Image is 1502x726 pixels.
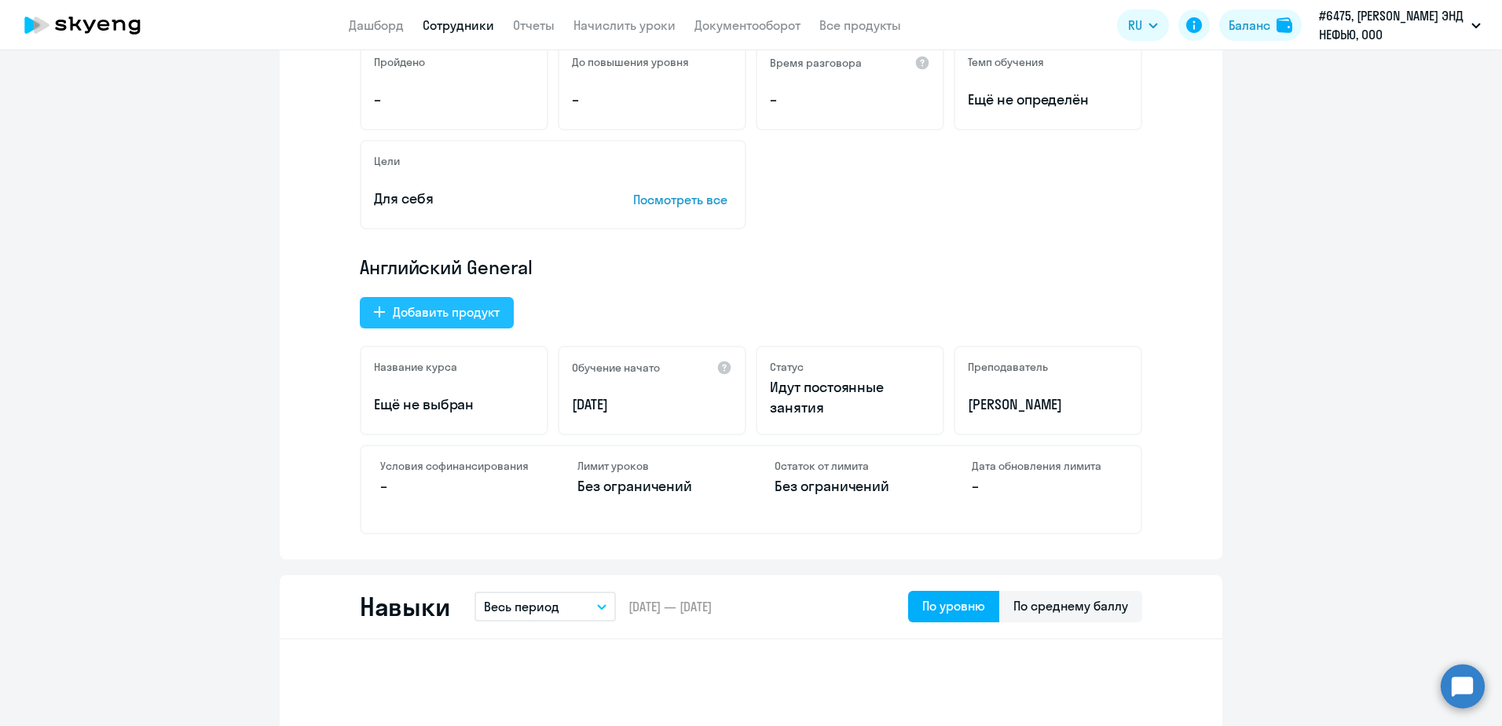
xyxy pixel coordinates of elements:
h5: Темп обучения [968,55,1044,69]
a: Отчеты [513,17,555,33]
button: #6475, [PERSON_NAME] ЭНД НЕФЬЮ, ООО [1311,6,1489,44]
a: Дашборд [349,17,404,33]
p: Идут постоянные занятия [770,377,930,418]
span: Английский General [360,255,533,280]
p: Весь период [484,597,559,616]
button: Добавить продукт [360,297,514,328]
h5: Название курса [374,360,457,374]
p: – [374,90,534,110]
h5: Пройдено [374,55,425,69]
p: – [380,476,530,497]
p: Без ограничений [775,476,925,497]
h5: Цели [374,154,400,168]
h4: Лимит уроков [577,459,727,473]
button: Весь период [474,592,616,621]
h4: Условия софинансирования [380,459,530,473]
p: Посмотреть все [633,190,732,209]
div: Добавить продукт [393,302,500,321]
div: Баланс [1229,16,1270,35]
button: Балансbalance [1219,9,1302,41]
h5: Обучение начато [572,361,660,375]
h5: До повышения уровня [572,55,689,69]
p: Ещё не выбран [374,394,534,415]
a: Начислить уроки [573,17,676,33]
p: Для себя [374,189,584,209]
span: [DATE] — [DATE] [628,598,712,615]
h2: Навыки [360,591,449,622]
p: Без ограничений [577,476,727,497]
div: По уровню [922,596,985,615]
p: – [572,90,732,110]
div: По среднему баллу [1013,596,1128,615]
span: RU [1128,16,1142,35]
p: #6475, [PERSON_NAME] ЭНД НЕФЬЮ, ООО [1319,6,1465,44]
a: Сотрудники [423,17,494,33]
h4: Дата обновления лимита [972,459,1122,473]
h5: Статус [770,360,804,374]
p: – [972,476,1122,497]
a: Документооборот [694,17,800,33]
p: [PERSON_NAME] [968,394,1128,415]
img: balance [1277,17,1292,33]
h5: Время разговора [770,56,862,70]
p: – [770,90,930,110]
p: [DATE] [572,394,732,415]
button: RU [1117,9,1169,41]
h4: Остаток от лимита [775,459,925,473]
a: Все продукты [819,17,901,33]
span: Ещё не определён [968,90,1128,110]
h5: Преподаватель [968,360,1048,374]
